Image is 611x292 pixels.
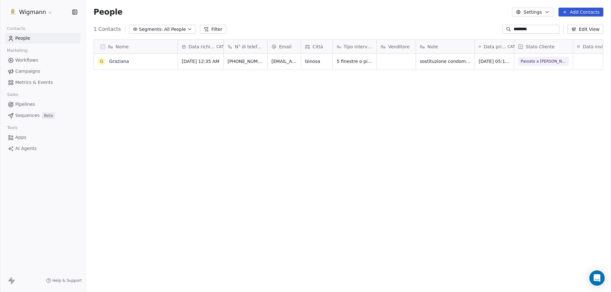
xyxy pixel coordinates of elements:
[301,40,333,53] div: Città
[15,134,26,141] span: Apps
[15,57,38,64] span: Workflows
[5,33,81,44] a: People
[5,143,81,154] a: AI Agents
[94,7,123,17] span: People
[200,25,226,34] button: Filter
[305,58,329,65] span: Ginosa
[4,24,28,33] span: Contacts
[4,123,20,132] span: Tools
[53,278,82,283] span: Help & Support
[216,44,224,49] span: CAT
[333,40,376,53] div: Tipo intervento
[5,55,81,65] a: Workflows
[189,44,215,50] span: Data richiesta
[94,54,178,282] div: grid
[94,40,178,53] div: Nome
[5,77,81,88] a: Metrics & Events
[8,7,54,17] button: Wigmann
[377,40,416,53] div: Venditore
[94,25,121,33] span: 1 Contacts
[484,44,506,50] span: Data primo contatto
[109,59,129,64] a: Graziana
[4,90,21,99] span: Sales
[5,132,81,143] a: Apps
[15,79,53,86] span: Metrics & Events
[116,44,129,50] span: Nome
[475,40,514,53] div: Data primo contattoCAT
[388,44,410,50] span: Venditore
[15,68,40,75] span: Campaigns
[337,58,373,65] span: 5 finestre o più di 5
[526,44,555,50] span: Stato Cliente
[5,66,81,77] a: Campaigns
[479,58,510,65] span: [DATE] 05:12 PM
[279,44,291,50] span: Email
[15,112,39,119] span: Sequences
[427,44,438,50] span: Note
[100,58,103,65] div: G
[164,26,186,33] span: All People
[224,40,267,53] div: N° di telefono
[5,99,81,110] a: Pipelines
[5,110,81,121] a: SequencesBeta
[271,58,297,65] span: [EMAIL_ADDRESS][DOMAIN_NAME]
[567,25,603,34] button: Edit View
[235,44,263,50] span: N° di telefono
[182,58,220,65] span: [DATE] 12:35 AM
[19,8,46,16] span: Wigmann
[344,44,373,50] span: Tipo intervento
[15,101,35,108] span: Pipelines
[514,40,573,53] div: Stato Cliente
[4,46,30,55] span: Marketing
[178,40,223,53] div: Data richiestaCAT
[512,8,553,17] button: Settings
[15,145,37,152] span: AI Agents
[508,44,515,49] span: CAT
[9,8,17,16] img: 1630668995401.jpeg
[420,58,471,65] span: sostituzione condominio 3 piano - ora legno pino pers allum eff legno pino - altri prev - 1 casa ...
[313,44,323,50] span: Città
[15,35,30,42] span: People
[521,58,566,65] span: Passato a [PERSON_NAME]
[228,58,263,65] span: [PHONE_NUMBER]
[589,270,605,286] div: Open Intercom Messenger
[42,112,55,119] span: Beta
[558,8,603,17] button: Add Contacts
[268,40,301,53] div: Email
[46,278,82,283] a: Help & Support
[416,40,474,53] div: Note
[139,26,163,33] span: Segments:
[583,44,608,50] span: Data invio offerta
